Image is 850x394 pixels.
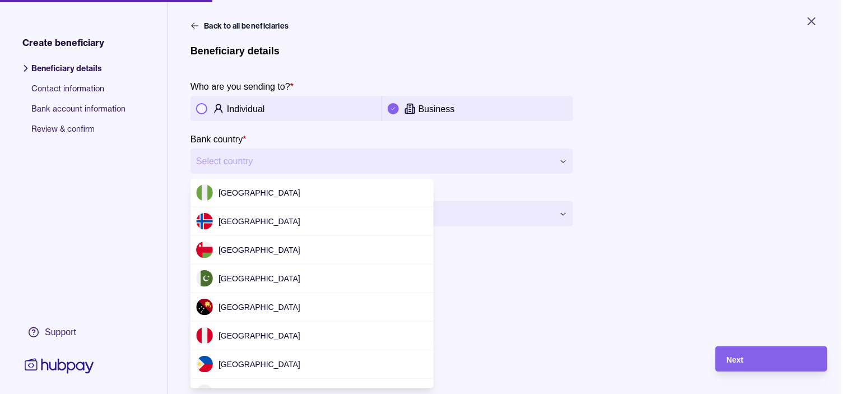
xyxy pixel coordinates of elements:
span: [GEOGRAPHIC_DATA] [219,274,300,283]
img: ph [196,356,213,373]
span: [GEOGRAPHIC_DATA] [219,331,300,340]
span: [GEOGRAPHIC_DATA] [219,303,300,312]
span: [GEOGRAPHIC_DATA] [219,217,300,226]
img: ng [196,184,213,201]
img: pg [196,299,213,316]
img: om [196,242,213,258]
span: Next [727,355,744,364]
img: pe [196,327,213,344]
span: [GEOGRAPHIC_DATA] [219,360,300,369]
img: no [196,213,213,230]
span: [GEOGRAPHIC_DATA] [219,245,300,254]
span: [GEOGRAPHIC_DATA] [219,188,300,197]
img: pk [196,270,213,287]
